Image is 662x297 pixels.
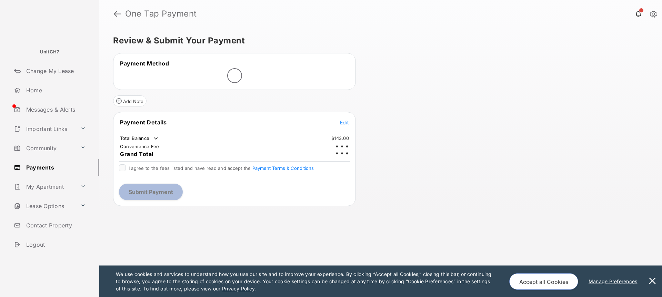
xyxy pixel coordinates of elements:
button: I agree to the fees listed and have read and accept the [252,165,314,171]
button: Submit Payment [119,184,183,200]
button: Edit [340,119,349,126]
a: Lease Options [11,198,78,214]
a: Community [11,140,78,156]
td: Convenience Fee [120,143,160,150]
span: Grand Total [120,151,153,157]
a: Home [11,82,99,99]
button: Accept all Cookies [509,273,578,290]
span: I agree to the fees listed and have read and accept the [129,165,314,171]
a: My Apartment [11,178,78,195]
a: Logout [11,236,99,253]
span: Edit [340,120,349,125]
td: Total Balance [120,135,159,142]
a: Contact Property [11,217,99,234]
a: Change My Lease [11,63,99,79]
u: Manage Preferences [589,278,640,284]
a: Messages & Alerts [11,101,99,118]
button: Add Note [113,95,147,106]
p: UnitCH7 [40,49,60,55]
strong: One Tap Payment [125,10,197,18]
span: Payment Method [120,60,169,67]
span: Payment Details [120,119,167,126]
a: Payments [11,159,99,176]
p: We use cookies and services to understand how you use our site and to improve your experience. By... [116,270,495,292]
h5: Review & Submit Your Payment [113,37,643,45]
a: Important Links [11,121,78,137]
u: Privacy Policy [222,286,254,291]
td: $143.00 [331,135,349,141]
